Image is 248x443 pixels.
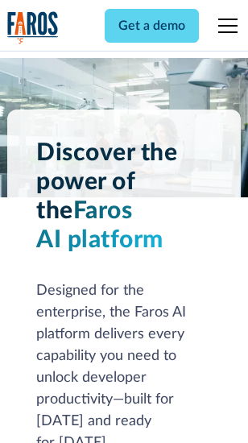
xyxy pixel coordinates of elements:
div: menu [209,6,241,45]
img: Logo of the analytics and reporting company Faros. [7,11,59,44]
a: Get a demo [105,9,199,43]
a: home [7,11,59,44]
span: Faros AI platform [36,199,163,252]
h1: Discover the power of the [36,139,212,255]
